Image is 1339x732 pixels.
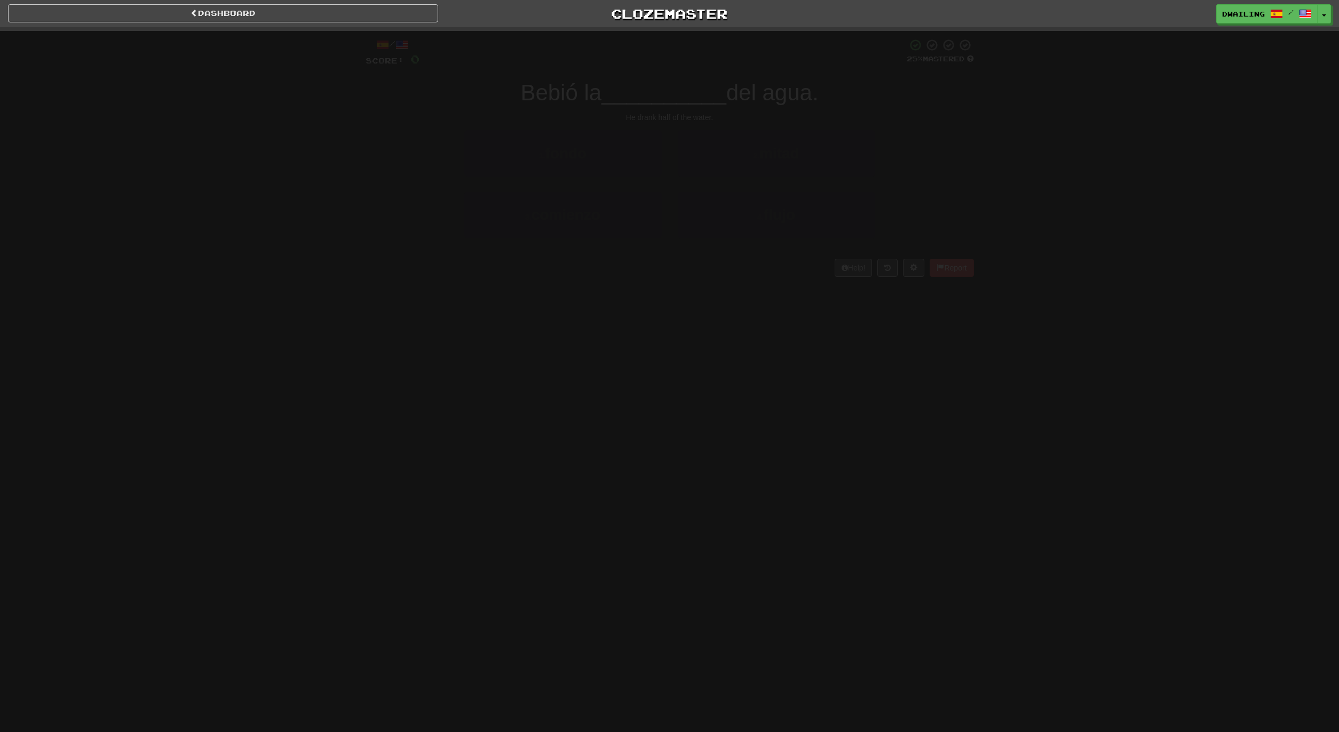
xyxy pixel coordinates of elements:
[351,30,403,41] span: Correct
[930,259,973,277] button: Report
[464,130,662,177] button: 1.fondo
[764,206,795,223] span: flujo
[678,192,875,238] button: 4.flujo
[539,152,545,160] small: 1 .
[835,259,873,277] button: Help!
[525,213,532,221] small: 3 .
[464,192,662,238] button: 3.comienzo
[545,145,587,162] span: fondo
[1288,9,1294,16] span: /
[1216,4,1318,23] a: Dwailing /
[410,52,419,66] span: 0
[618,30,685,41] span: Incorrect
[366,56,404,65] span: Score:
[753,152,759,160] small: 2 .
[532,206,600,223] span: comienzo
[907,54,923,63] span: 25 %
[877,259,898,277] button: Round history (alt+y)
[366,38,419,52] div: /
[726,80,819,105] span: del agua.
[454,4,884,23] a: Clozemaster
[8,4,438,22] a: Dashboard
[757,213,764,221] small: 4 .
[964,28,983,41] span: 10
[901,30,938,41] span: To go
[366,112,974,123] div: He drank half of the water.
[759,145,799,162] span: mitad
[1222,9,1265,19] span: Dwailing
[429,28,438,41] span: 0
[678,130,875,177] button: 2.mitad
[907,54,974,64] div: Mastered
[712,28,721,41] span: 0
[601,80,726,105] span: __________
[520,80,601,105] span: Bebió la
